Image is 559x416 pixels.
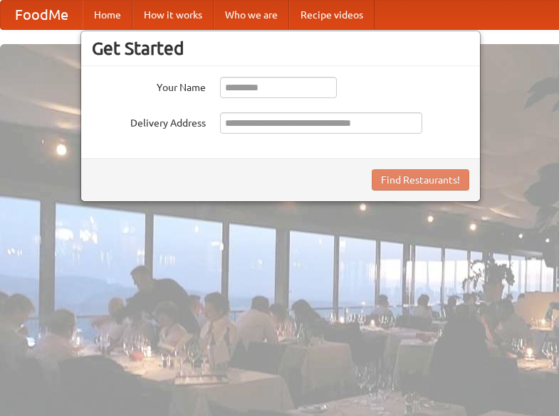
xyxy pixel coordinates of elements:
[1,1,83,29] a: FoodMe
[214,1,289,29] a: Who we are
[132,1,214,29] a: How it works
[83,1,132,29] a: Home
[92,112,206,130] label: Delivery Address
[372,169,469,191] button: Find Restaurants!
[92,38,469,59] h3: Get Started
[289,1,375,29] a: Recipe videos
[92,77,206,95] label: Your Name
